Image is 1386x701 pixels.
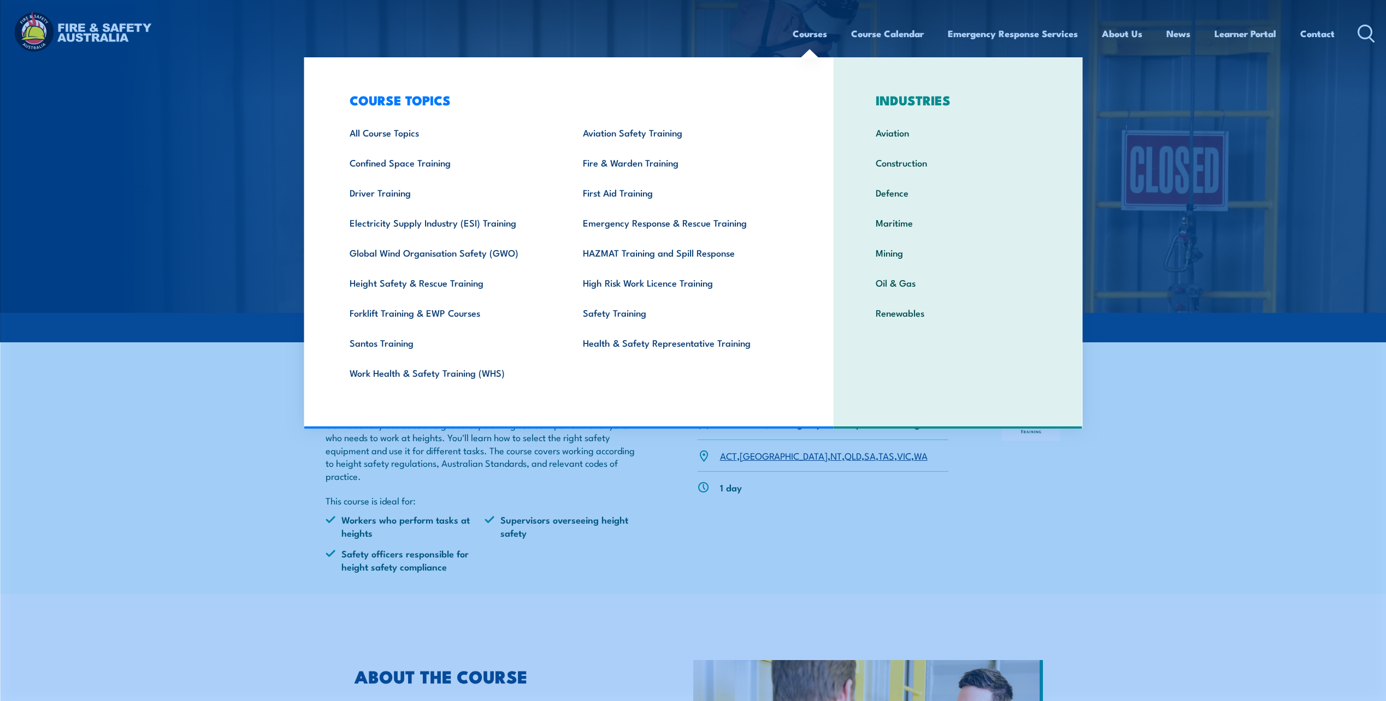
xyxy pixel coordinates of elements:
h3: COURSE TOPICS [333,92,799,108]
a: QLD [845,449,862,462]
a: Emergency Response Services [948,19,1078,48]
a: Renewables [859,298,1057,328]
a: Fire & Warden Training [566,147,799,177]
a: Santos Training [333,328,566,358]
p: Our nationally accredited height safety training course is perfect for anyone who needs to work a... [326,418,645,482]
a: WA [914,449,928,462]
a: Safety Training [566,298,799,328]
a: Work Health & Safety Training (WHS) [333,358,566,388]
a: Height Safety & Rescue Training [333,268,566,298]
a: Course Calendar [851,19,924,48]
li: Safety officers responsible for height safety compliance [326,547,485,573]
p: This course is ideal for: [326,494,645,507]
a: Confined Space Training [333,147,566,177]
a: High Risk Work Licence Training [566,268,799,298]
a: VIC [897,449,911,462]
a: About Us [1102,19,1142,48]
a: [GEOGRAPHIC_DATA] [740,449,828,462]
a: Construction [859,147,1057,177]
a: Health & Safety Representative Training [566,328,799,358]
a: Global Wind Organisation Safety (GWO) [333,237,566,268]
li: Workers who perform tasks at heights [326,513,485,539]
a: Courses [793,19,827,48]
a: Contact [1300,19,1335,48]
a: HAZMAT Training and Spill Response [566,237,799,268]
li: Supervisors overseeing height safety [485,513,644,539]
a: TAS [878,449,894,462]
a: News [1166,19,1190,48]
a: All Course Topics [333,117,566,147]
a: Maritime [859,207,1057,237]
a: First Aid Training [566,177,799,207]
a: Driver Training [333,177,566,207]
a: Electricity Supply Industry (ESI) Training [333,207,566,237]
a: Aviation Safety Training [566,117,799,147]
a: Oil & Gas [859,268,1057,298]
a: Learner Portal [1214,19,1276,48]
a: Emergency Response & Rescue Training [566,207,799,237]
p: 1 day [720,481,742,494]
h2: ABOUT THE COURSE [355,668,643,684]
p: , , , , , , , [720,449,928,462]
a: Mining [859,237,1057,268]
a: Forklift Training & EWP Courses [333,298,566,328]
a: NT [830,449,842,462]
h3: INDUSTRIES [859,92,1057,108]
a: ACT [720,449,737,462]
a: Aviation [859,117,1057,147]
a: SA [864,449,876,462]
a: Defence [859,177,1057,207]
p: Individuals, Small groups or Corporate bookings [720,417,924,430]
